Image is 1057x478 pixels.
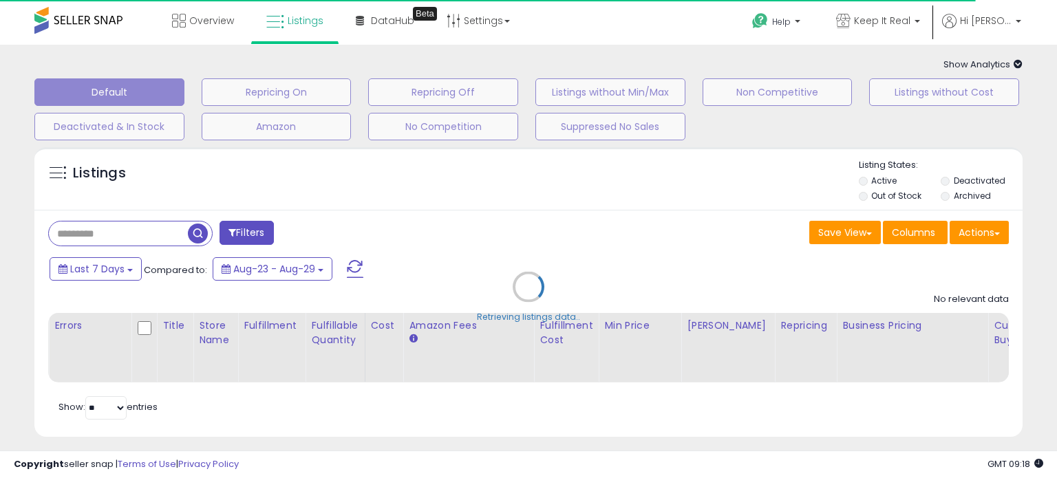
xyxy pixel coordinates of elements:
[14,458,239,471] div: seller snap | |
[943,58,1023,71] span: Show Analytics
[368,113,518,140] button: No Competition
[118,457,176,470] a: Terms of Use
[772,16,791,28] span: Help
[987,457,1043,470] span: 2025-09-6 09:18 GMT
[854,14,910,28] span: Keep It Real
[535,113,685,140] button: Suppressed No Sales
[413,7,437,21] div: Tooltip anchor
[368,78,518,106] button: Repricing Off
[189,14,234,28] span: Overview
[14,457,64,470] strong: Copyright
[477,311,580,323] div: Retrieving listings data..
[703,78,853,106] button: Non Competitive
[371,14,414,28] span: DataHub
[34,78,184,106] button: Default
[869,78,1019,106] button: Listings without Cost
[960,14,1012,28] span: Hi [PERSON_NAME]
[202,78,352,106] button: Repricing On
[751,12,769,30] i: Get Help
[288,14,323,28] span: Listings
[942,14,1021,45] a: Hi [PERSON_NAME]
[741,2,814,45] a: Help
[34,113,184,140] button: Deactivated & In Stock
[178,457,239,470] a: Privacy Policy
[202,113,352,140] button: Amazon
[535,78,685,106] button: Listings without Min/Max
